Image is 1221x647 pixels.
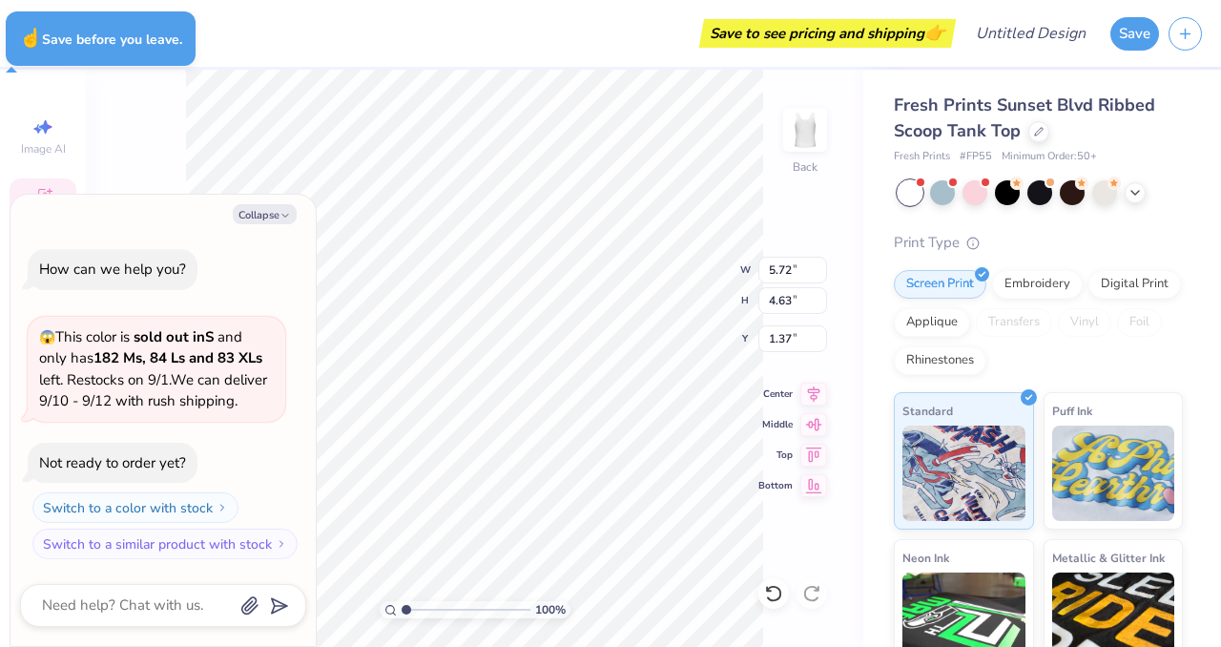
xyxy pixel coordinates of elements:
img: Puff Ink [1052,426,1175,521]
span: # FP55 [960,149,992,165]
div: How can we help you? [39,260,186,279]
div: Foil [1117,308,1162,337]
span: Fresh Prints Sunset Blvd Ribbed Scoop Tank Top [894,94,1155,142]
span: Middle [758,418,793,431]
span: 100 % [535,601,566,618]
span: Neon Ink [902,548,949,568]
div: Transfers [976,308,1052,337]
input: Untitled Design [961,14,1101,52]
button: Collapse [233,204,297,224]
span: Fresh Prints [894,149,950,165]
span: Image AI [21,141,66,157]
img: Back [786,111,824,149]
span: Bottom [758,479,793,492]
strong: sold out in S [134,327,214,346]
div: Back [793,158,817,176]
span: Metallic & Glitter Ink [1052,548,1165,568]
button: Switch to a similar product with stock [32,529,298,559]
span: 👉 [924,21,945,44]
img: Switch to a similar product with stock [276,538,287,550]
span: Top [758,449,793,462]
div: Vinyl [1058,308,1111,337]
span: Standard [902,401,953,421]
div: Applique [894,308,970,337]
div: Not ready to order yet? [39,453,186,472]
span: Minimum Order: 50 + [1002,149,1097,165]
span: Center [758,387,793,401]
div: Save to see pricing and shipping [704,19,951,48]
button: Switch to a color with stock [32,492,238,523]
div: Digital Print [1088,270,1181,299]
div: Embroidery [992,270,1083,299]
span: 😱 [39,328,55,346]
div: Print Type [894,232,1183,254]
span: This color is and only has left . Restocks on 9/1. We can deliver 9/10 - 9/12 with rush shipping. [39,327,267,411]
div: Rhinestones [894,346,986,375]
button: Save [1110,17,1159,51]
strong: 182 Ms, 84 Ls and 83 XLs [93,348,262,367]
div: Screen Print [894,270,986,299]
img: Standard [902,426,1025,521]
span: Puff Ink [1052,401,1092,421]
img: Switch to a color with stock [217,502,228,513]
